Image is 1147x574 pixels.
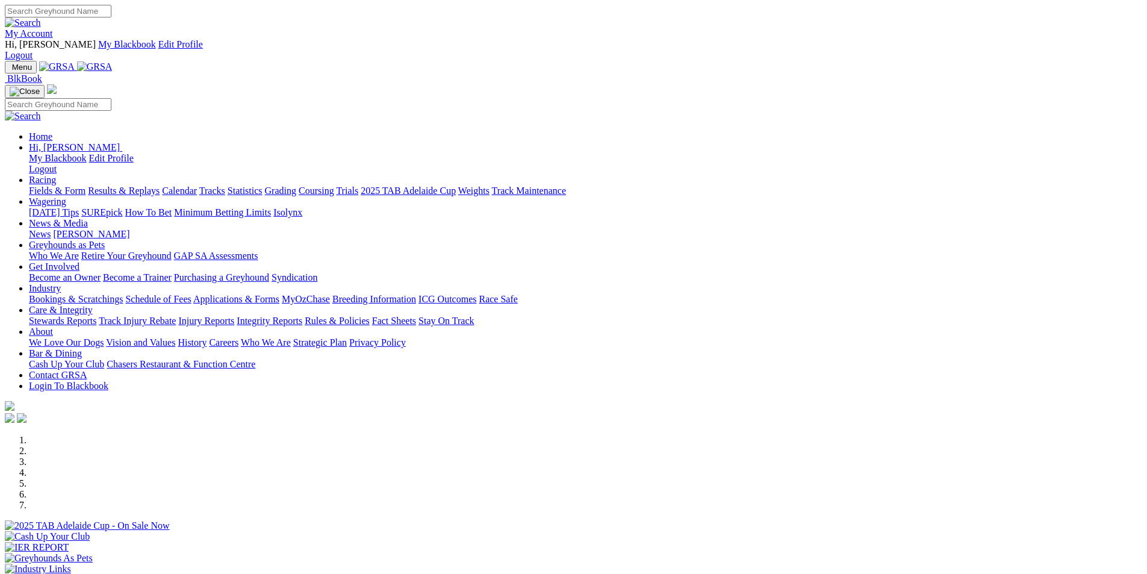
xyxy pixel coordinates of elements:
a: Vision and Values [106,337,175,348]
a: My Blackbook [29,153,87,163]
a: Logout [5,50,33,60]
a: We Love Our Dogs [29,337,104,348]
a: Privacy Policy [349,337,406,348]
a: Stewards Reports [29,316,96,326]
a: Breeding Information [332,294,416,304]
a: Retire Your Greyhound [81,251,172,261]
img: Greyhounds As Pets [5,553,93,564]
a: Industry [29,283,61,293]
a: Login To Blackbook [29,381,108,391]
a: Become an Owner [29,272,101,282]
img: Cash Up Your Club [5,531,90,542]
a: Chasers Restaurant & Function Centre [107,359,255,369]
span: Hi, [PERSON_NAME] [5,39,96,49]
div: About [29,337,1142,348]
a: GAP SA Assessments [174,251,258,261]
div: Industry [29,294,1142,305]
img: logo-grsa-white.png [47,84,57,94]
a: History [178,337,207,348]
a: Rules & Policies [305,316,370,326]
div: Wagering [29,207,1142,218]
a: Cash Up Your Club [29,359,104,369]
a: Get Involved [29,261,79,272]
a: Purchasing a Greyhound [174,272,269,282]
a: Who We Are [29,251,79,261]
div: Racing [29,186,1142,196]
input: Search [5,5,111,17]
a: Stay On Track [418,316,474,326]
a: BlkBook [5,73,42,84]
a: Isolynx [273,207,302,217]
a: Fields & Form [29,186,85,196]
img: Close [10,87,40,96]
a: Become a Trainer [103,272,172,282]
div: Get Involved [29,272,1142,283]
a: News [29,229,51,239]
a: Race Safe [479,294,517,304]
a: Care & Integrity [29,305,93,315]
img: logo-grsa-white.png [5,401,14,411]
a: Edit Profile [158,39,203,49]
a: Fact Sheets [372,316,416,326]
a: My Account [5,28,53,39]
a: How To Bet [125,207,172,217]
a: SUREpick [81,207,122,217]
a: Bookings & Scratchings [29,294,123,304]
a: ICG Outcomes [418,294,476,304]
a: Statistics [228,186,263,196]
a: Syndication [272,272,317,282]
img: IER REPORT [5,542,69,553]
a: Grading [265,186,296,196]
img: Search [5,17,41,28]
span: Hi, [PERSON_NAME] [29,142,120,152]
a: Schedule of Fees [125,294,191,304]
a: Trials [336,186,358,196]
a: Greyhounds as Pets [29,240,105,250]
div: News & Media [29,229,1142,240]
a: 2025 TAB Adelaide Cup [361,186,456,196]
span: Menu [12,63,32,72]
img: GRSA [39,61,75,72]
a: Coursing [299,186,334,196]
a: My Blackbook [98,39,156,49]
a: Careers [209,337,238,348]
a: Racing [29,175,56,185]
img: twitter.svg [17,413,26,423]
a: Track Maintenance [492,186,566,196]
a: [DATE] Tips [29,207,79,217]
img: Search [5,111,41,122]
a: Applications & Forms [193,294,279,304]
a: Wagering [29,196,66,207]
div: My Account [5,39,1142,61]
a: Who We Are [241,337,291,348]
a: Minimum Betting Limits [174,207,271,217]
a: Bar & Dining [29,348,82,358]
a: Strategic Plan [293,337,347,348]
a: Weights [458,186,490,196]
div: Care & Integrity [29,316,1142,326]
a: Logout [29,164,57,174]
a: [PERSON_NAME] [53,229,129,239]
a: MyOzChase [282,294,330,304]
img: facebook.svg [5,413,14,423]
a: Home [29,131,52,142]
a: Contact GRSA [29,370,87,380]
div: Bar & Dining [29,359,1142,370]
a: About [29,326,53,337]
a: News & Media [29,218,88,228]
a: Integrity Reports [237,316,302,326]
a: Injury Reports [178,316,234,326]
a: Calendar [162,186,197,196]
input: Search [5,98,111,111]
a: Edit Profile [89,153,134,163]
a: Hi, [PERSON_NAME] [29,142,122,152]
button: Toggle navigation [5,85,45,98]
a: Tracks [199,186,225,196]
a: Track Injury Rebate [99,316,176,326]
div: Greyhounds as Pets [29,251,1142,261]
button: Toggle navigation [5,61,37,73]
a: Results & Replays [88,186,160,196]
img: 2025 TAB Adelaide Cup - On Sale Now [5,520,170,531]
div: Hi, [PERSON_NAME] [29,153,1142,175]
span: BlkBook [7,73,42,84]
